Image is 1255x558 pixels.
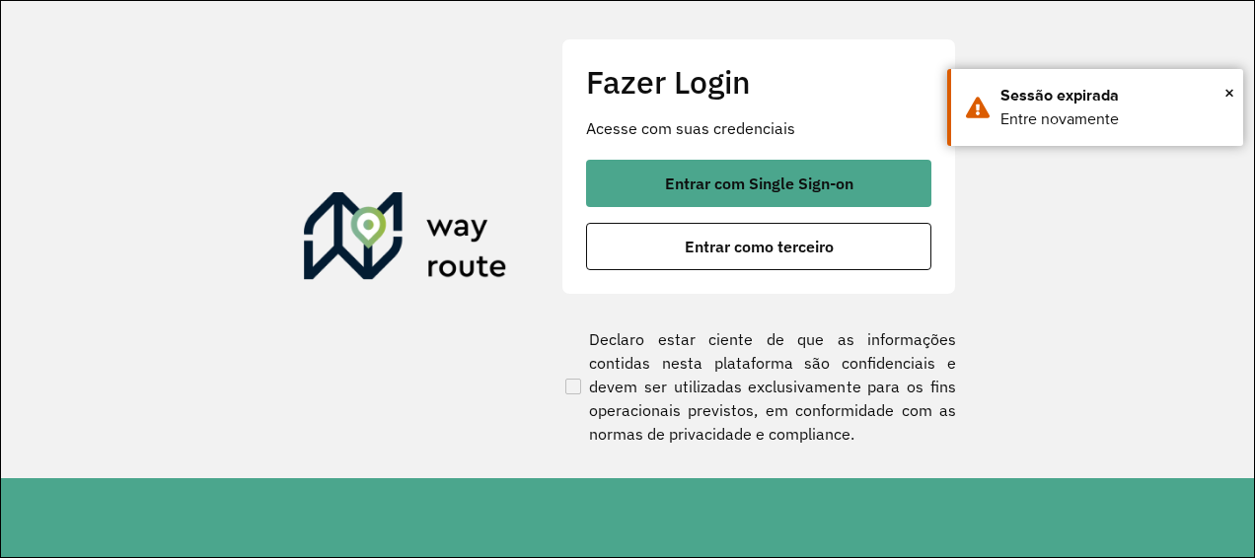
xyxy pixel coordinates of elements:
button: button [586,160,931,207]
img: Roteirizador AmbevTech [304,192,507,287]
span: × [1224,78,1234,107]
span: Entrar como terceiro [685,239,834,254]
button: button [586,223,931,270]
label: Declaro estar ciente de que as informações contidas nesta plataforma são confidenciais e devem se... [561,327,956,446]
div: Entre novamente [1000,107,1228,131]
div: Sessão expirada [1000,84,1228,107]
p: Acesse com suas credenciais [586,116,931,140]
h2: Fazer Login [586,63,931,101]
button: Close [1224,78,1234,107]
span: Entrar com Single Sign-on [665,175,853,191]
